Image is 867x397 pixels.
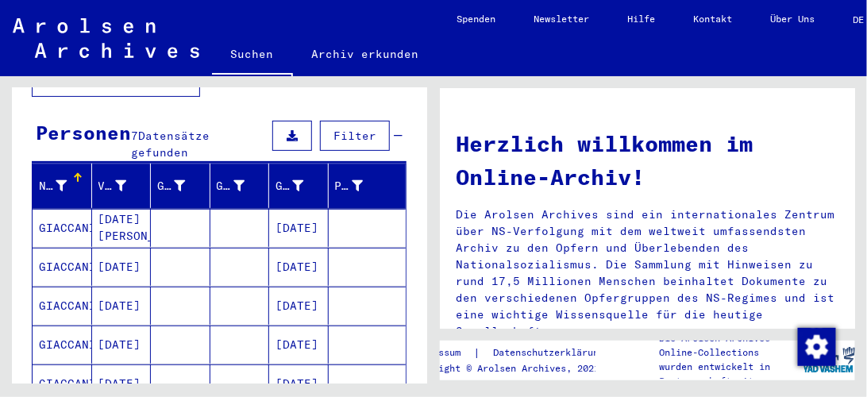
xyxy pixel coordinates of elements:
[217,178,245,195] div: Geburt‏
[798,328,836,366] img: Zustimmung ändern
[33,248,92,286] mat-cell: GIACCANI
[276,178,304,195] div: Geburtsdatum
[92,209,152,247] mat-cell: [DATE][PERSON_NAME]
[98,178,127,195] div: Vorname
[269,248,329,286] mat-cell: [DATE]
[98,173,151,198] div: Vorname
[217,173,269,198] div: Geburt‏
[335,178,364,195] div: Prisoner #
[320,121,390,151] button: Filter
[276,173,328,198] div: Geburtsdatum
[33,326,92,364] mat-cell: GIACCANI
[269,209,329,247] mat-cell: [DATE]
[456,206,839,340] p: Die Arolsen Archives sind ein internationales Zentrum über NS-Verfolgung mit dem weltweit umfasse...
[92,287,152,325] mat-cell: [DATE]
[293,35,438,73] a: Archiv erkunden
[92,248,152,286] mat-cell: [DATE]
[411,345,474,361] a: Impressum
[269,326,329,364] mat-cell: [DATE]
[151,164,210,208] mat-header-cell: Geburtsname
[269,164,329,208] mat-header-cell: Geburtsdatum
[92,326,152,364] mat-cell: [DATE]
[212,35,293,76] a: Suchen
[157,173,210,198] div: Geburtsname
[481,345,624,361] a: Datenschutzerklärung
[411,345,624,361] div: |
[33,287,92,325] mat-cell: GIACCANI
[36,118,131,147] div: Personen
[131,129,138,143] span: 7
[92,164,152,208] mat-header-cell: Vorname
[660,360,803,388] p: wurden entwickelt in Partnerschaft mit
[329,164,407,208] mat-header-cell: Prisoner #
[660,331,803,360] p: Die Arolsen Archives Online-Collections
[335,173,387,198] div: Prisoner #
[456,127,839,194] h1: Herzlich willkommen im Online-Archiv!
[33,209,92,247] mat-cell: GIACCANI
[33,164,92,208] mat-header-cell: Nachname
[131,129,210,160] span: Datensätze gefunden
[39,178,67,195] div: Nachname
[210,164,270,208] mat-header-cell: Geburt‏
[333,129,376,143] span: Filter
[411,361,624,376] p: Copyright © Arolsen Archives, 2021
[157,178,186,195] div: Geburtsname
[13,18,199,58] img: Arolsen_neg.svg
[269,287,329,325] mat-cell: [DATE]
[39,173,91,198] div: Nachname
